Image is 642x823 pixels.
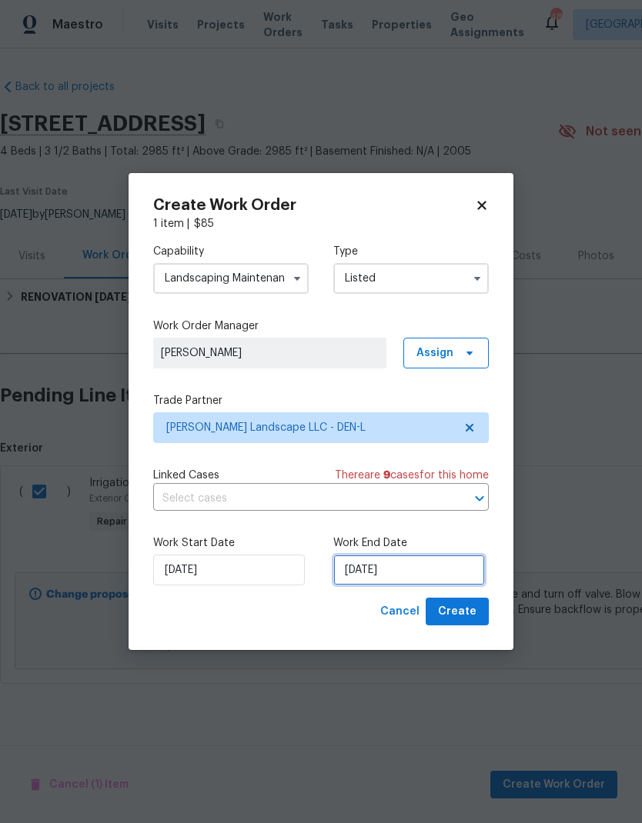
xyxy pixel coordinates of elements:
button: Open [469,488,490,509]
span: [PERSON_NAME] Landscape LLC - DEN-L [166,420,453,435]
button: Show options [468,269,487,288]
button: Show options [288,269,306,288]
button: Create [426,598,489,626]
span: Create [438,602,476,621]
span: There are case s for this home [335,468,489,483]
label: Work Start Date [153,535,309,551]
button: Cancel [374,598,426,626]
label: Work End Date [333,535,489,551]
input: Select cases [153,487,446,511]
label: Type [333,244,489,259]
span: Cancel [380,602,420,621]
input: Select... [333,263,489,294]
label: Capability [153,244,309,259]
span: $ 85 [194,218,214,229]
h2: Create Work Order [153,198,475,213]
input: M/D/YYYY [153,555,305,585]
span: [PERSON_NAME] [161,345,379,361]
span: Linked Cases [153,468,219,483]
span: 9 [383,470,390,481]
div: 1 item | [153,216,489,232]
label: Trade Partner [153,393,489,408]
label: Work Order Manager [153,318,489,334]
span: Assign [416,345,453,361]
input: M/D/YYYY [333,555,485,585]
input: Select... [153,263,309,294]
